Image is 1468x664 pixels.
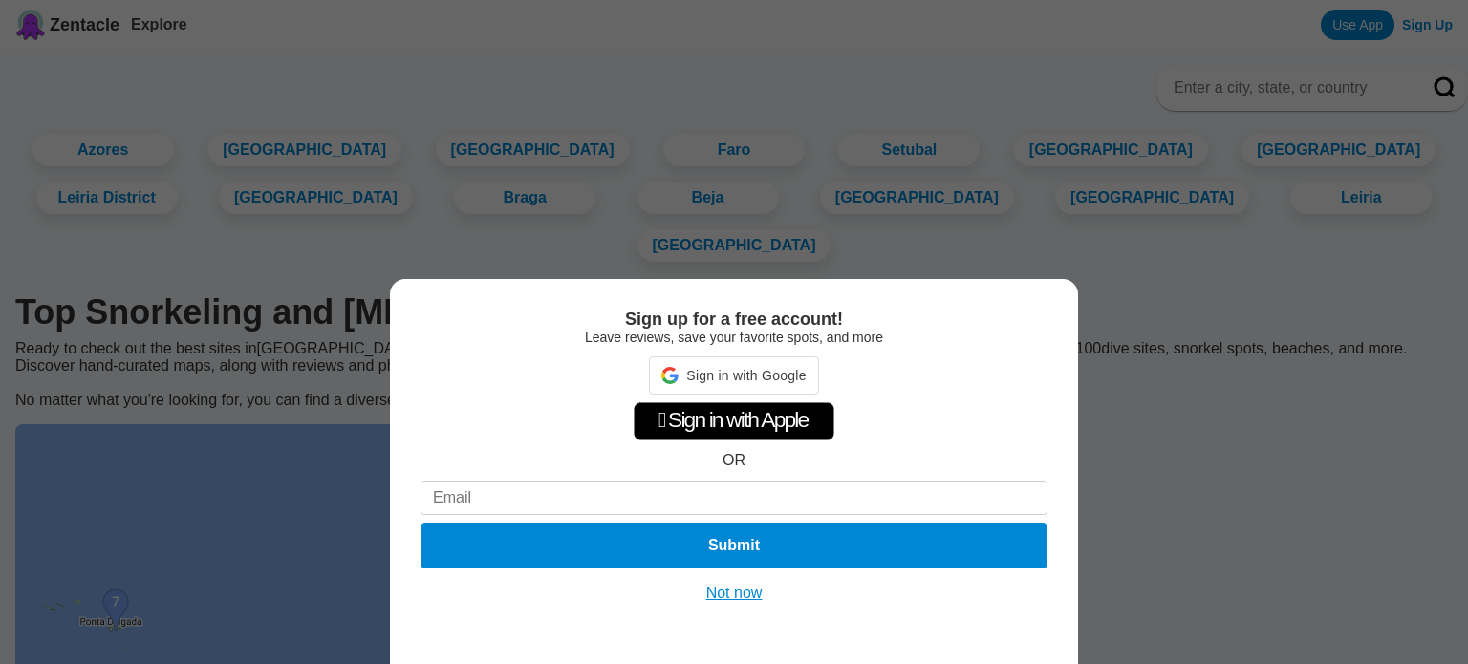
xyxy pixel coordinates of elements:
[421,310,1047,330] div: Sign up for a free account!
[701,584,768,603] button: Not now
[421,523,1047,568] button: Submit
[421,481,1047,515] input: Email
[634,402,834,440] div: Sign in with Apple
[421,330,1047,345] div: Leave reviews, save your favorite spots, and more
[686,368,806,383] span: Sign in with Google
[649,356,818,395] div: Sign in with Google
[723,452,745,469] div: OR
